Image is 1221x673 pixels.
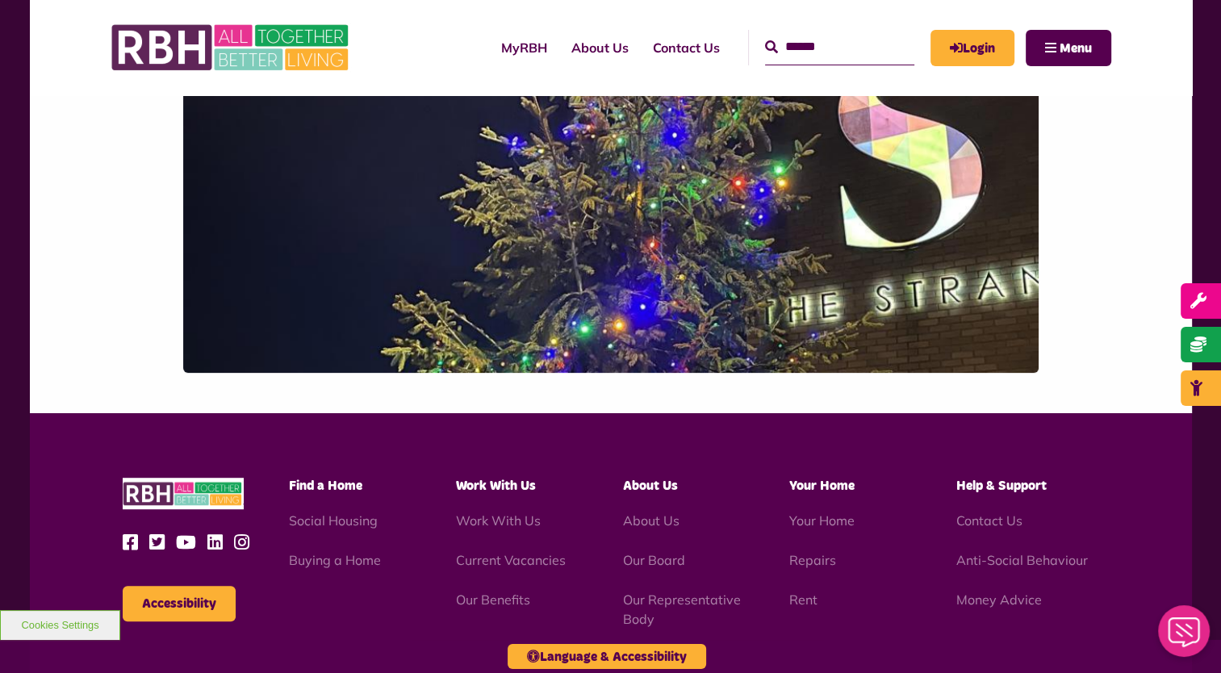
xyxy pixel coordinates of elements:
[508,644,706,669] button: Language & Accessibility
[289,512,378,529] a: Social Housing - open in a new tab
[956,591,1042,608] a: Money Advice
[456,479,536,492] span: Work With Us
[789,552,836,568] a: Repairs
[956,512,1022,529] a: Contact Us
[930,30,1014,66] a: MyRBH
[789,479,855,492] span: Your Home
[489,26,559,69] a: MyRBH
[622,552,684,568] a: Our Board
[956,479,1047,492] span: Help & Support
[1026,30,1111,66] button: Navigation
[789,512,855,529] a: Your Home
[1148,600,1221,673] iframe: Netcall Web Assistant for live chat
[622,591,740,627] a: Our Representative Body
[289,552,381,568] a: Buying a Home
[123,586,236,621] button: Accessibility
[789,591,817,608] a: Rent
[641,26,732,69] a: Contact Us
[765,30,914,65] input: Search
[456,591,530,608] a: Our Benefits
[456,552,566,568] a: Current Vacancies
[123,478,244,509] img: RBH
[456,512,541,529] a: Work With Us
[622,512,679,529] a: About Us
[1060,42,1092,55] span: Menu
[622,479,677,492] span: About Us
[289,479,362,492] span: Find a Home
[956,552,1088,568] a: Anti-Social Behaviour
[559,26,641,69] a: About Us
[111,16,353,79] img: RBH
